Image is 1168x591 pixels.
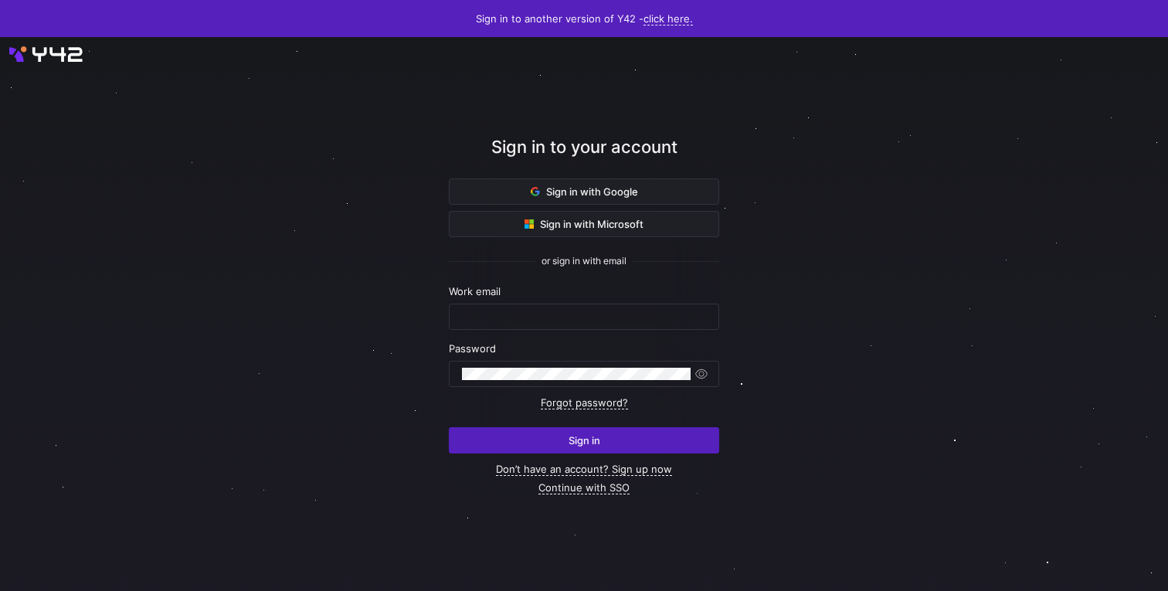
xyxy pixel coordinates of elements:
[525,218,643,230] span: Sign in with Microsoft
[531,185,638,198] span: Sign in with Google
[449,427,719,453] button: Sign in
[643,12,693,25] a: click here.
[496,463,672,476] a: Don’t have an account? Sign up now
[449,342,496,355] span: Password
[538,481,630,494] a: Continue with SSO
[449,285,501,297] span: Work email
[449,178,719,205] button: Sign in with Google
[542,256,626,267] span: or sign in with email
[569,434,600,447] span: Sign in
[449,211,719,237] button: Sign in with Microsoft
[449,134,719,178] div: Sign in to your account
[541,396,628,409] a: Forgot password?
